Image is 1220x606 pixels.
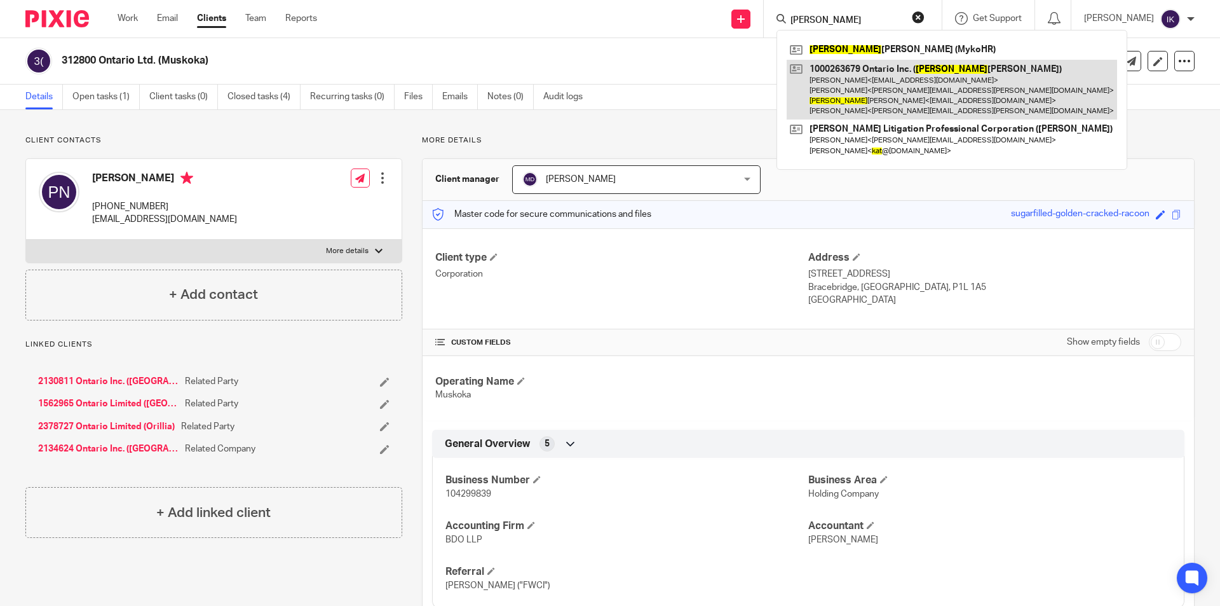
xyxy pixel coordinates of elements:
[445,437,530,451] span: General Overview
[25,135,402,146] p: Client contacts
[808,294,1181,306] p: [GEOGRAPHIC_DATA]
[422,135,1195,146] p: More details
[92,213,237,226] p: [EMAIL_ADDRESS][DOMAIN_NAME]
[38,397,179,410] a: 1562965 Ontario Limited ([GEOGRAPHIC_DATA])
[285,12,317,25] a: Reports
[808,474,1171,487] h4: Business Area
[1067,336,1140,348] label: Show empty fields
[973,14,1022,23] span: Get Support
[808,268,1181,280] p: [STREET_ADDRESS]
[546,175,616,184] span: [PERSON_NAME]
[435,375,808,389] h4: Operating Name
[310,85,395,109] a: Recurring tasks (0)
[25,340,402,350] p: Linked clients
[435,338,808,348] h4: CUSTOM FIELDS
[72,85,140,109] a: Open tasks (1)
[808,535,878,544] span: [PERSON_NAME]
[545,437,550,450] span: 5
[808,251,1181,265] h4: Address
[180,172,193,184] i: Primary
[445,535,482,544] span: BDO LLP
[808,490,879,499] span: Holding Company
[185,397,238,410] span: Related Party
[445,581,550,590] span: [PERSON_NAME] ("FWCI")
[118,12,138,25] a: Work
[25,85,63,109] a: Details
[522,172,538,187] img: svg%3E
[435,268,808,280] p: Corporation
[62,54,830,67] h2: 312800 Ontario Ltd. (Muskoka)
[169,285,258,305] h4: + Add contact
[39,172,79,212] img: svg%3E
[404,85,433,109] a: Files
[445,520,808,533] h4: Accounting Firm
[197,12,226,25] a: Clients
[185,375,238,388] span: Related Party
[435,251,808,265] h4: Client type
[435,173,499,186] h3: Client manager
[157,12,178,25] a: Email
[445,474,808,487] h4: Business Number
[432,208,651,221] p: Master code for secure communications and files
[912,11,925,24] button: Clear
[38,420,175,433] a: 2378727 Ontario Limited (Orillia)
[1011,207,1149,222] div: sugarfilled-golden-cracked-racoon
[227,85,301,109] a: Closed tasks (4)
[245,12,266,25] a: Team
[185,443,255,455] span: Related Company
[435,390,471,399] span: Muskoka
[92,172,237,188] h4: [PERSON_NAME]
[445,490,491,499] span: 104299839
[92,200,237,213] p: [PHONE_NUMBER]
[38,375,179,388] a: 2130811 Ontario Inc. ([GEOGRAPHIC_DATA])
[1084,12,1154,25] p: [PERSON_NAME]
[149,85,218,109] a: Client tasks (0)
[156,503,271,523] h4: + Add linked client
[808,520,1171,533] h4: Accountant
[808,281,1181,294] p: Bracebridge, [GEOGRAPHIC_DATA], P1L 1A5
[25,48,52,74] img: svg%3E
[445,565,808,579] h4: Referral
[326,246,369,256] p: More details
[181,420,234,433] span: Related Party
[1160,9,1181,29] img: svg%3E
[789,15,904,27] input: Search
[38,443,179,455] a: 2134624 Ontario Inc. ([GEOGRAPHIC_DATA])
[25,10,89,27] img: Pixie
[442,85,478,109] a: Emails
[543,85,592,109] a: Audit logs
[487,85,534,109] a: Notes (0)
